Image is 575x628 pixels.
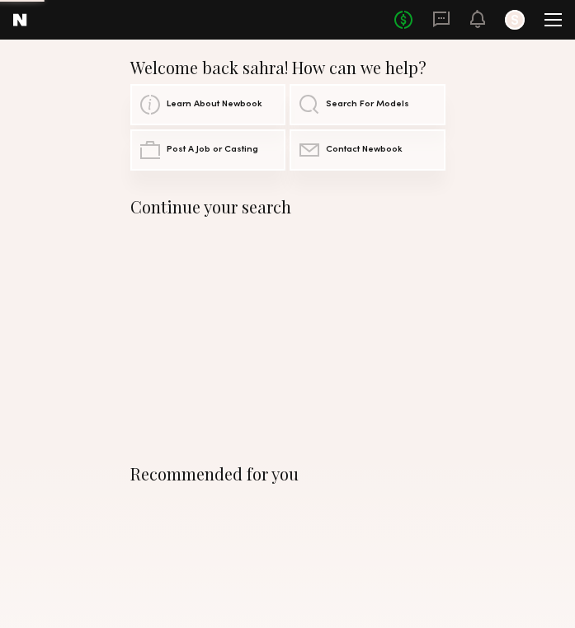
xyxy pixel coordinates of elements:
[130,84,286,125] a: Learn About Newbook
[326,100,409,110] span: Search For Models
[167,100,262,110] span: Learn About Newbook
[326,145,403,155] span: Contact Newbook
[130,464,445,484] div: Recommended for you
[290,129,445,171] a: Contact Newbook
[130,58,445,77] div: Welcome back sahra! How can we help?
[505,10,525,30] a: S
[130,129,286,171] a: Post A Job or Casting
[167,145,258,155] span: Post A Job or Casting
[290,84,445,125] a: Search For Models
[130,197,445,217] div: Continue your search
